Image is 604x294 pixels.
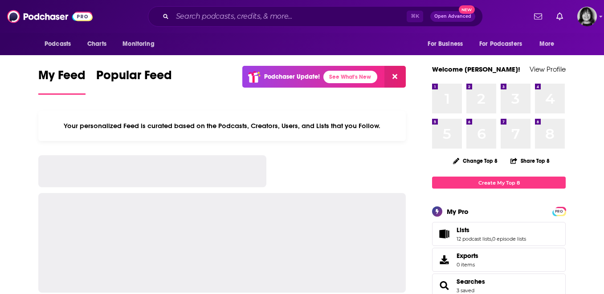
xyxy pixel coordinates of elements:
a: See What's New [323,71,377,83]
a: View Profile [530,65,566,73]
span: Exports [457,252,478,260]
span: Logged in as parkdalepublicity1 [577,7,597,26]
button: Open AdvancedNew [430,11,475,22]
button: open menu [421,36,474,52]
span: 0 items [457,262,478,268]
div: My Pro [447,207,469,216]
button: Change Top 8 [448,155,503,166]
span: Podcasts [45,38,71,50]
button: open menu [116,36,166,52]
span: Popular Feed [96,68,172,88]
input: Search podcasts, credits, & more... [172,9,407,24]
a: 0 episode lists [492,236,526,242]
a: Lists [435,228,453,240]
span: Monitoring [122,38,154,50]
img: Podchaser - Follow, Share and Rate Podcasts [7,8,93,25]
span: Charts [87,38,106,50]
span: My Feed [38,68,86,88]
a: Exports [432,248,566,272]
a: Create My Top 8 [432,177,566,189]
button: Show profile menu [577,7,597,26]
div: Your personalized Feed is curated based on the Podcasts, Creators, Users, and Lists that you Follow. [38,111,406,141]
a: Popular Feed [96,68,172,95]
a: Searches [457,278,485,286]
a: My Feed [38,68,86,95]
div: Search podcasts, credits, & more... [148,6,483,27]
a: Searches [435,279,453,292]
span: For Business [428,38,463,50]
span: For Podcasters [479,38,522,50]
p: Podchaser Update! [264,73,320,81]
button: open menu [473,36,535,52]
a: Welcome [PERSON_NAME]! [432,65,520,73]
span: , [491,236,492,242]
a: 12 podcast lists [457,236,491,242]
button: open menu [533,36,566,52]
span: New [459,5,475,14]
span: ⌘ K [407,11,423,22]
a: Show notifications dropdown [553,9,567,24]
span: Exports [435,254,453,266]
a: PRO [554,208,564,214]
img: User Profile [577,7,597,26]
button: Share Top 8 [510,152,550,169]
a: Charts [82,36,112,52]
a: Show notifications dropdown [531,9,546,24]
span: Lists [432,222,566,246]
span: More [539,38,555,50]
a: 3 saved [457,287,474,294]
span: Lists [457,226,469,234]
span: Open Advanced [434,14,471,19]
a: Lists [457,226,526,234]
button: open menu [38,36,82,52]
